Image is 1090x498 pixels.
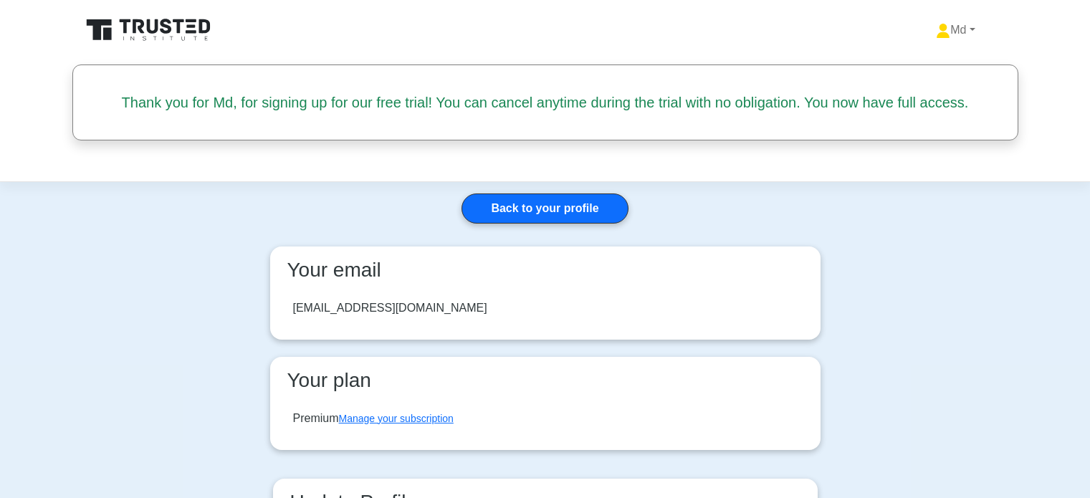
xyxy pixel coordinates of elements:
div: [EMAIL_ADDRESS][DOMAIN_NAME] [293,300,487,317]
h5: Thank you for Md, for signing up for our free trial! You can cancel anytime during the trial with... [105,94,986,111]
a: Back to your profile [462,193,628,224]
h3: Your email [282,258,809,282]
h3: Your plan [282,368,809,393]
a: Md [902,16,1009,44]
a: Manage your subscription [339,413,454,424]
div: Premium [293,410,454,427]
